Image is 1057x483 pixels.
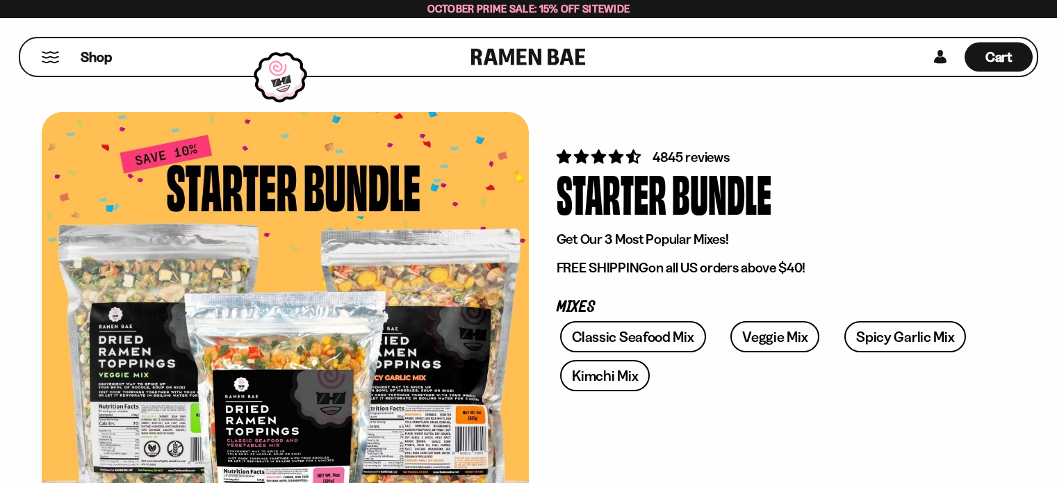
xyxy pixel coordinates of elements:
[560,360,650,391] a: Kimchi Mix
[81,48,112,67] span: Shop
[427,2,630,15] span: October Prime Sale: 15% off Sitewide
[985,49,1013,65] span: Cart
[653,149,730,165] span: 4845 reviews
[557,259,648,276] strong: FREE SHIPPING
[557,301,988,314] p: Mixes
[730,321,819,352] a: Veggie Mix
[560,321,705,352] a: Classic Seafood Mix
[41,51,60,63] button: Mobile Menu Trigger
[81,42,112,72] a: Shop
[844,321,966,352] a: Spicy Garlic Mix
[557,167,666,219] div: Starter
[557,259,988,277] p: on all US orders above $40!
[965,38,1033,76] div: Cart
[672,167,771,219] div: Bundle
[557,148,644,165] span: 4.71 stars
[557,231,988,248] p: Get Our 3 Most Popular Mixes!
